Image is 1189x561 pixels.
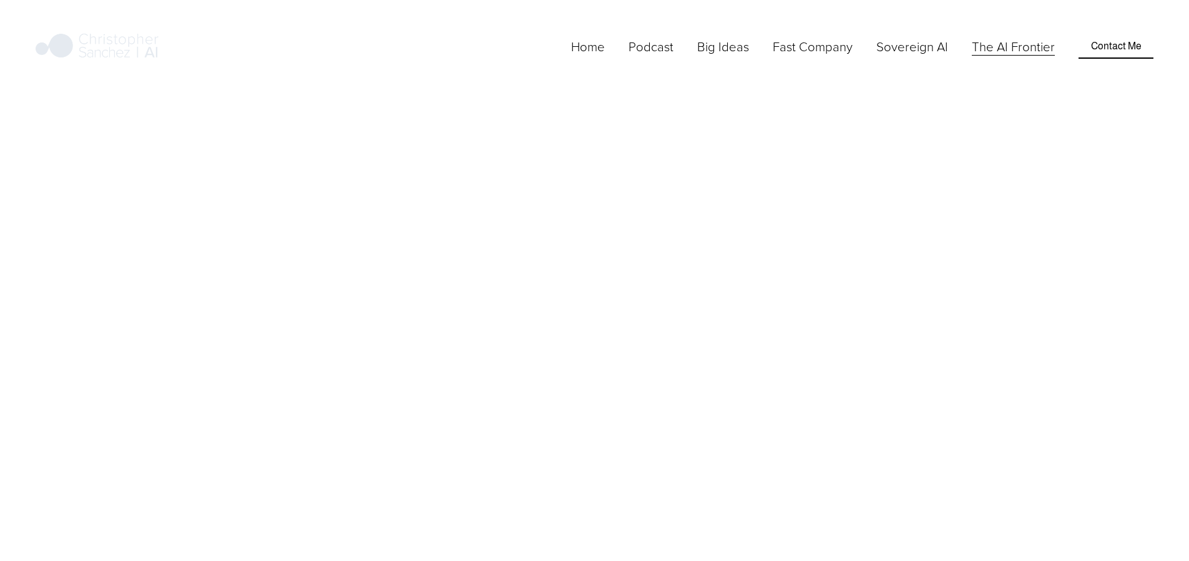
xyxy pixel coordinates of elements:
a: Contact Me [1079,34,1153,58]
a: folder dropdown [697,36,749,57]
a: Sovereign AI [876,36,948,57]
a: Home [571,36,605,57]
img: Christopher Sanchez | AI [36,31,159,62]
span: Fast Company [773,37,853,56]
a: The AI Frontier [972,36,1055,57]
a: Podcast [629,36,673,57]
span: Big Ideas [697,37,749,56]
a: folder dropdown [773,36,853,57]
